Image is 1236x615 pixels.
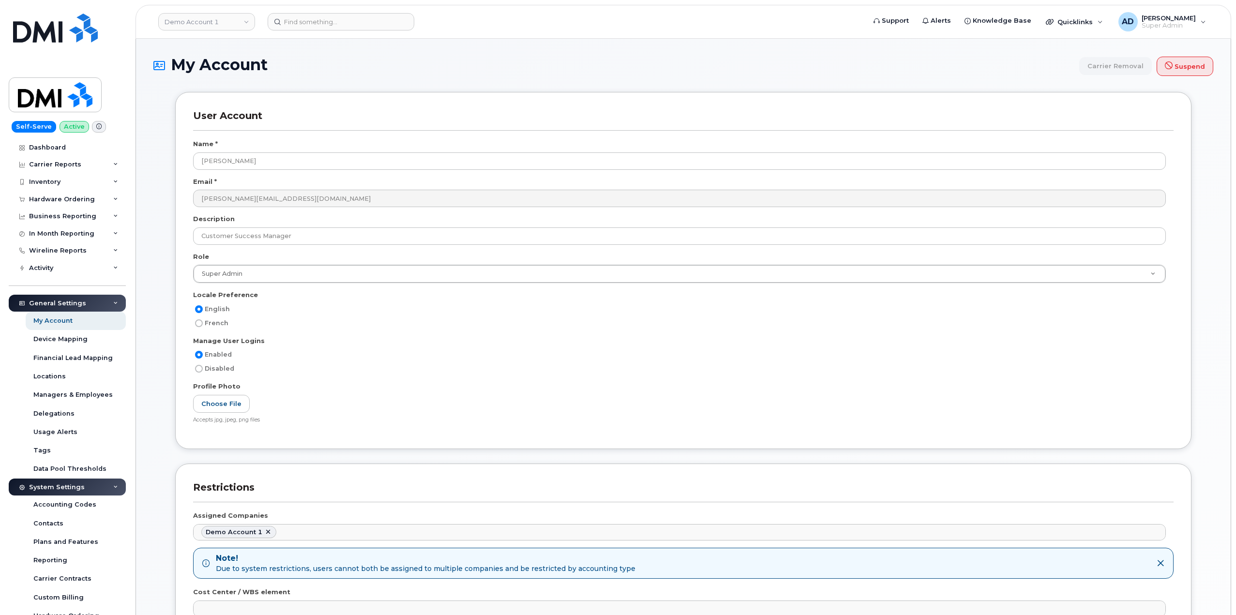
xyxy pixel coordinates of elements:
[193,336,265,345] label: Manage User Logins
[193,481,1174,502] h3: Restrictions
[153,56,1213,76] h1: My Account
[205,319,228,327] span: French
[193,110,1174,131] h3: User Account
[206,528,262,536] div: Demo Account 1
[196,270,242,278] span: Super Admin
[195,351,203,359] input: Enabled
[195,319,203,327] input: French
[193,139,218,149] label: Name *
[194,265,1165,283] a: Super Admin
[216,564,635,573] span: Due to system restrictions, users cannot both be assigned to multiple companies and be restricted...
[193,177,217,186] label: Email *
[1079,57,1152,75] a: Carrier Removal
[193,363,234,375] label: Disabled
[193,417,1166,424] div: Accepts jpg, jpeg, png files
[193,395,250,413] label: Choose File
[193,290,258,300] label: Locale Preference
[193,214,235,224] label: Description
[193,587,290,597] label: Cost Center / WBS element
[195,305,203,313] input: English
[193,382,241,391] label: Profile Photo
[193,511,268,520] label: Assigned Companies
[193,252,209,261] label: Role
[195,365,203,373] input: Disabled
[216,553,635,564] strong: Note!
[1157,57,1213,76] button: Suspend
[205,305,230,313] span: English
[193,349,232,360] label: Enabled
